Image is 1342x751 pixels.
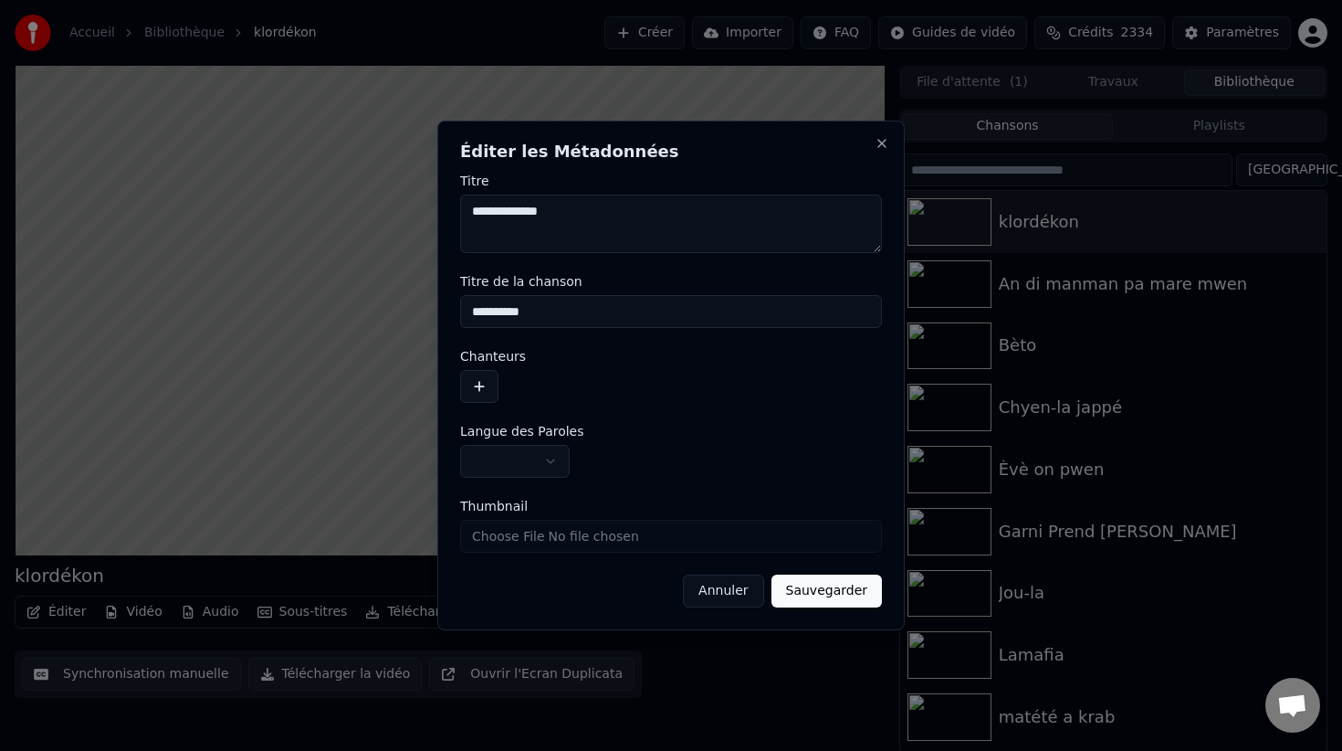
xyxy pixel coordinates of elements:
label: Chanteurs [460,350,882,363]
button: Sauvegarder [771,575,882,608]
span: Thumbnail [460,500,528,513]
h2: Éditer les Métadonnées [460,143,882,160]
span: Langue des Paroles [460,425,584,438]
label: Titre de la chanson [460,275,882,288]
button: Annuler [683,575,763,608]
label: Titre [460,175,882,187]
